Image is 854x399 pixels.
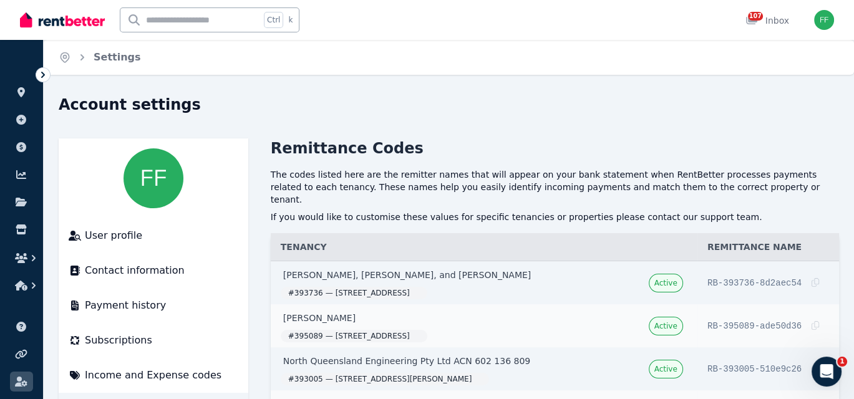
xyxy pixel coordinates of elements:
[69,368,238,383] a: Income and Expense codes
[281,352,629,370] a: North Queensland Engineering Pty Ltd ACN 602 136 809
[288,331,323,341] span: # 395089
[271,168,839,206] p: The codes listed here are the remitter names that will appear on your bank statement when RentBet...
[281,266,629,284] a: [PERSON_NAME], [PERSON_NAME], and [PERSON_NAME]
[69,298,238,313] a: Payment history
[124,148,183,208] img: Frank frank@northwardrentals.com.au
[745,14,789,27] div: Inbox
[323,288,336,298] span: —
[271,233,697,261] th: Tenancy
[336,374,472,384] span: [STREET_ADDRESS][PERSON_NAME]
[707,276,819,289] button: RB-393736-8d2aec54
[707,319,819,332] button: RB-395089-ade50d36
[837,357,847,367] span: 1
[85,263,185,278] span: Contact information
[281,330,427,342] a: #395089—[STREET_ADDRESS]
[44,40,156,75] nav: Breadcrumb
[85,228,142,243] span: User profile
[59,95,201,115] h1: Account settings
[323,331,336,341] span: —
[288,374,323,384] span: # 393005
[814,10,834,30] img: Frank frank@northwardrentals.com.au
[323,374,336,384] span: —
[264,12,283,28] span: Ctrl
[288,15,293,25] span: k
[94,51,141,63] a: Settings
[697,233,839,261] th: Remittance Name
[69,263,238,278] a: Contact information
[85,333,152,348] span: Subscriptions
[69,228,238,243] a: User profile
[85,368,221,383] span: Income and Expense codes
[288,288,323,298] span: # 393736
[281,287,427,299] a: #393736—[STREET_ADDRESS]
[707,362,819,375] button: RB-393005-510e9c26
[336,331,410,341] span: [STREET_ADDRESS]
[748,12,763,21] span: 107
[654,321,677,331] span: Active
[281,373,490,385] a: #393005—[STREET_ADDRESS][PERSON_NAME]
[85,298,166,313] span: Payment history
[336,288,410,298] span: [STREET_ADDRESS]
[654,364,677,374] span: Active
[271,211,839,223] p: If you would like to customise these values for specific tenancies or properties please contact o...
[20,11,105,29] img: RentBetter
[271,138,424,158] h1: Remittance Codes
[69,333,238,348] a: Subscriptions
[281,309,629,327] a: [PERSON_NAME]
[812,357,842,387] iframe: Intercom live chat
[654,278,677,288] span: Active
